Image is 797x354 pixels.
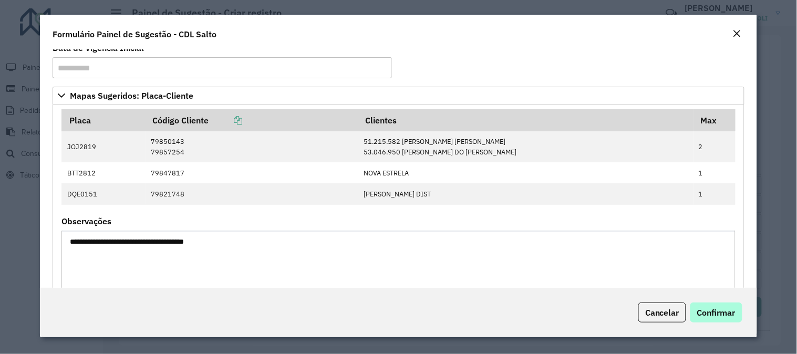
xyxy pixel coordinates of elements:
a: Copiar [209,115,242,126]
a: Mapas Sugeridos: Placa-Cliente [53,87,744,105]
td: NOVA ESTRELA [358,162,694,183]
button: Close [730,27,744,41]
td: DQE0151 [61,183,145,204]
span: Mapas Sugeridos: Placa-Cliente [70,91,193,100]
em: Fechar [733,29,741,38]
td: 79821748 [146,183,358,204]
span: Confirmar [697,307,736,318]
span: Cancelar [645,307,679,318]
button: Cancelar [638,303,686,322]
td: 79847817 [146,162,358,183]
label: Observações [61,215,111,227]
th: Código Cliente [146,109,358,131]
td: 51.215.582 [PERSON_NAME] [PERSON_NAME] 53.046.950 [PERSON_NAME] DO [PERSON_NAME] [358,131,694,162]
button: Confirmar [690,303,742,322]
h4: Formulário Painel de Sugestão - CDL Salto [53,28,216,40]
td: 1 [694,162,736,183]
th: Placa [61,109,145,131]
div: Mapas Sugeridos: Placa-Cliente [53,105,744,333]
td: BTT2812 [61,162,145,183]
td: 1 [694,183,736,204]
th: Clientes [358,109,694,131]
th: Max [694,109,736,131]
td: 79850143 79857254 [146,131,358,162]
td: JOJ2819 [61,131,145,162]
td: [PERSON_NAME] DIST [358,183,694,204]
td: 2 [694,131,736,162]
